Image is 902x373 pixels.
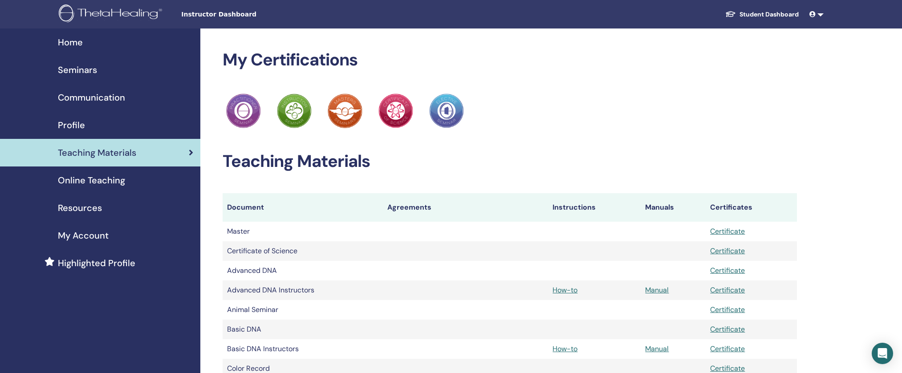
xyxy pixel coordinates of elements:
[710,324,745,334] a: Certificate
[548,193,641,222] th: Instructions
[223,241,383,261] td: Certificate of Science
[718,6,806,23] a: Student Dashboard
[328,93,362,128] img: Practitioner
[223,50,797,70] h2: My Certifications
[223,151,797,172] h2: Teaching Materials
[59,4,165,24] img: logo.png
[710,227,745,236] a: Certificate
[58,174,125,187] span: Online Teaching
[645,344,669,353] a: Manual
[58,118,85,132] span: Profile
[710,246,745,255] a: Certificate
[429,93,464,128] img: Practitioner
[223,193,383,222] th: Document
[277,93,312,128] img: Practitioner
[223,261,383,280] td: Advanced DNA
[710,305,745,314] a: Certificate
[226,93,261,128] img: Practitioner
[58,36,83,49] span: Home
[710,266,745,275] a: Certificate
[710,285,745,295] a: Certificate
[58,229,109,242] span: My Account
[58,146,136,159] span: Teaching Materials
[706,193,796,222] th: Certificates
[223,280,383,300] td: Advanced DNA Instructors
[641,193,706,222] th: Manuals
[645,285,669,295] a: Manual
[223,339,383,359] td: Basic DNA Instructors
[725,10,736,18] img: graduation-cap-white.svg
[710,344,745,353] a: Certificate
[553,344,577,353] a: How-to
[58,63,97,77] span: Seminars
[223,222,383,241] td: Master
[710,364,745,373] a: Certificate
[58,91,125,104] span: Communication
[378,93,413,128] img: Practitioner
[58,201,102,215] span: Resources
[223,320,383,339] td: Basic DNA
[383,193,548,222] th: Agreements
[553,285,577,295] a: How-to
[58,256,135,270] span: Highlighted Profile
[872,343,893,364] div: Open Intercom Messenger
[223,300,383,320] td: Animal Seminar
[181,10,315,19] span: Instructor Dashboard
